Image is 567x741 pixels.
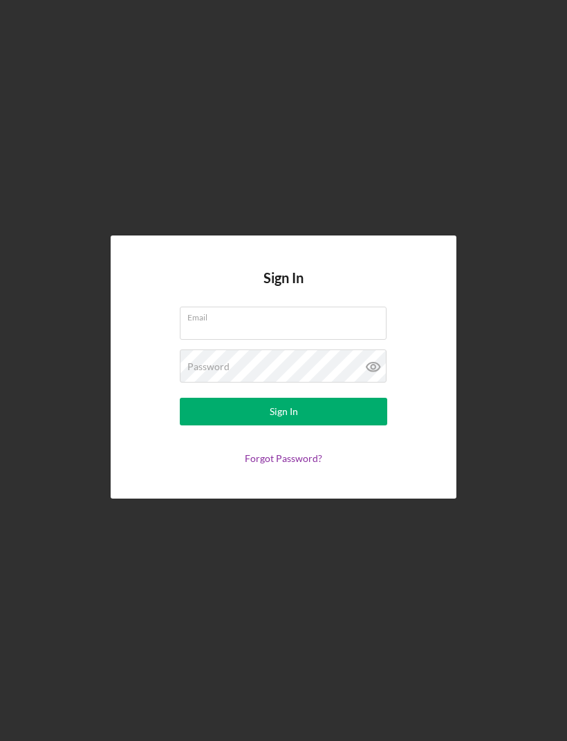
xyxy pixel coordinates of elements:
h4: Sign In [263,270,304,307]
div: Sign In [270,398,298,425]
button: Sign In [180,398,387,425]
label: Password [187,361,230,372]
label: Email [187,307,387,323]
a: Forgot Password? [245,452,322,464]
